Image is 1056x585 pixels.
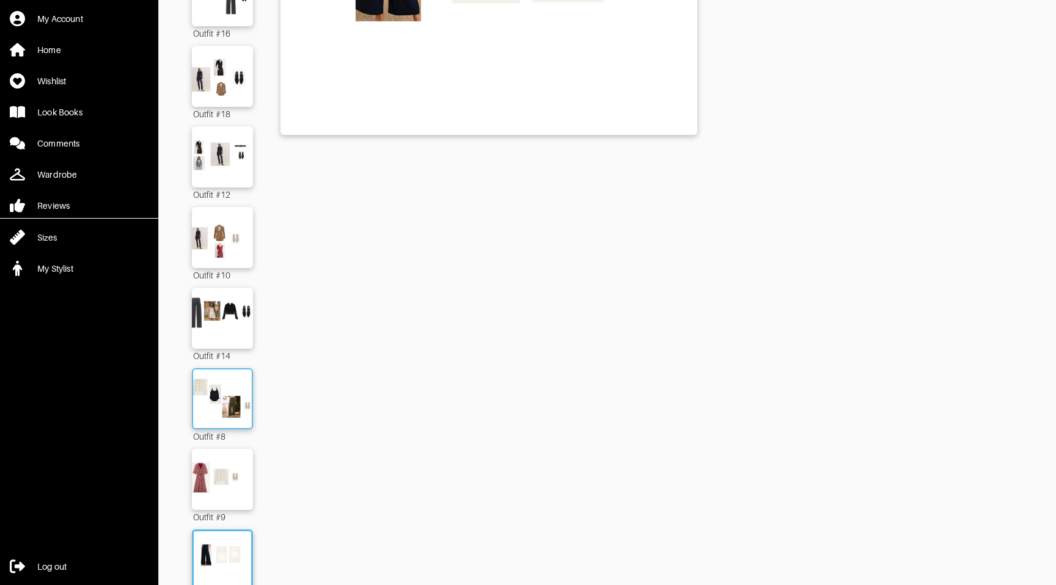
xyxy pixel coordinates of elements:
div: Look Books [37,106,82,118]
div: Outfit #12 [192,187,253,201]
div: Outfit #8 [192,429,253,443]
div: Comments [37,137,79,150]
div: Sizes [37,231,57,244]
div: Outfit #10 [192,268,253,282]
img: Outfit Outfit #9 [188,455,257,504]
div: Outfit #14 [192,349,253,362]
div: Wishlist [37,75,66,87]
div: Wardrobe [37,169,77,181]
div: Home [37,44,61,56]
div: Outfit #16 [192,26,253,40]
img: Outfit Outfit #14 [188,294,257,343]
img: Outfit Outfit #10 [188,213,257,262]
div: Reviews [37,200,70,212]
div: My Stylist [37,263,73,275]
div: Outfit #18 [192,107,253,120]
img: Outfit Outfit #11 [190,537,254,583]
img: Outfit Outfit #12 [188,133,257,181]
div: Log out [37,561,67,573]
img: Outfit Outfit #8 [189,376,255,422]
div: My Account [37,13,83,25]
img: Outfit Outfit #18 [188,52,257,101]
div: Outfit #9 [192,510,253,523]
